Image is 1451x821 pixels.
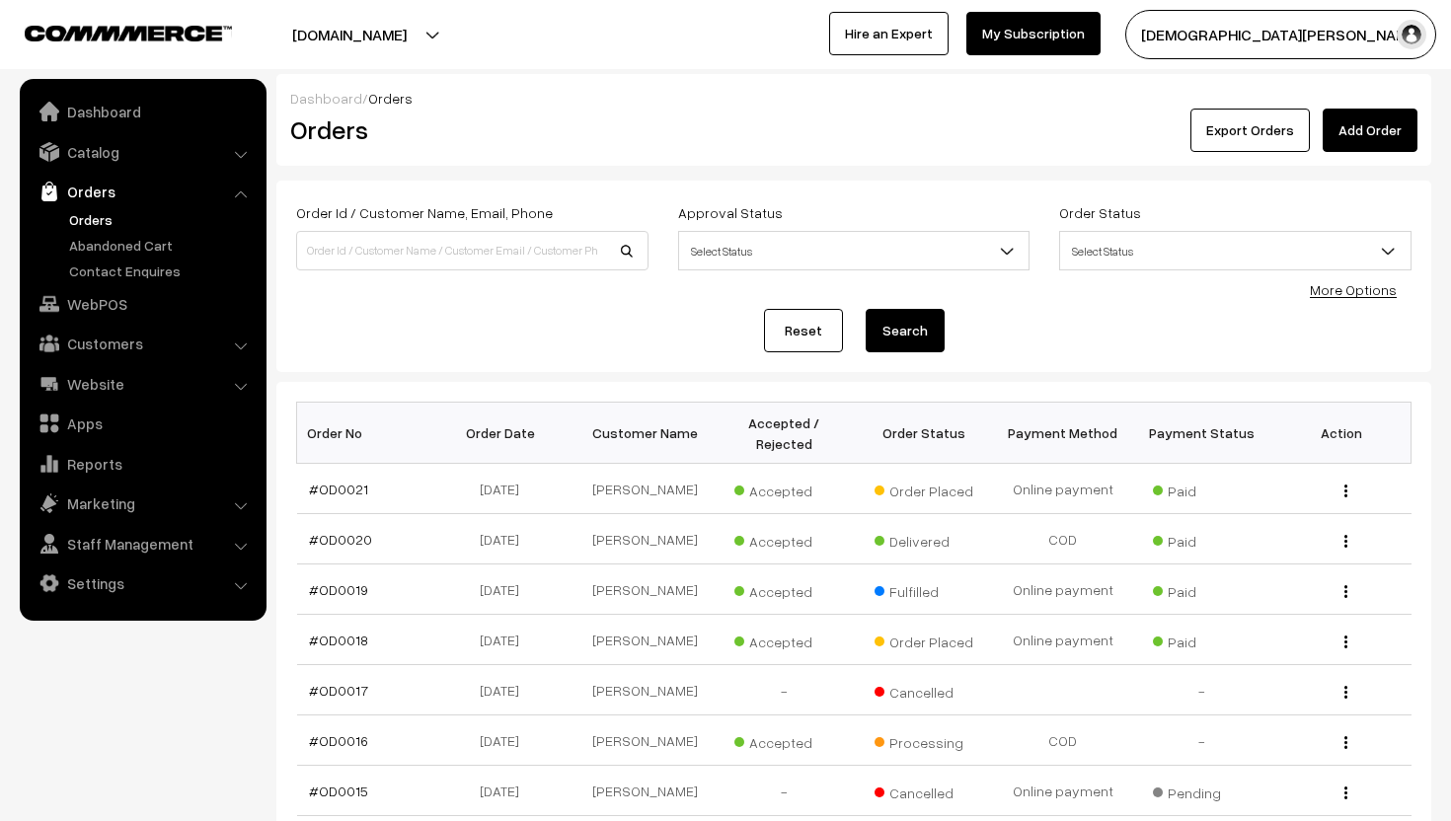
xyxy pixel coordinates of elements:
img: Menu [1344,535,1347,548]
a: #OD0016 [309,732,368,749]
span: Order Placed [875,627,973,652]
td: [DATE] [436,564,575,615]
a: Orders [64,209,260,230]
span: Delivered [875,526,973,552]
td: [PERSON_NAME] [575,715,715,766]
td: Online payment [993,564,1132,615]
a: Hire an Expert [829,12,949,55]
a: Settings [25,565,260,601]
th: Order Status [854,403,993,464]
img: Menu [1344,585,1347,598]
td: COD [993,715,1132,766]
span: Accepted [734,627,833,652]
td: - [1132,665,1271,715]
h2: Orders [290,114,647,145]
label: Approval Status [678,202,783,223]
button: Export Orders [1190,109,1310,152]
a: Marketing [25,485,260,521]
div: / [290,88,1417,109]
td: COD [993,514,1132,564]
a: Dashboard [25,94,260,129]
span: Accepted [734,727,833,753]
span: Accepted [734,526,833,552]
span: Select Status [679,234,1030,268]
span: Order Placed [875,476,973,501]
button: [DOMAIN_NAME] [223,10,476,59]
label: Order Status [1059,202,1141,223]
a: Contact Enquires [64,261,260,281]
th: Order No [297,403,436,464]
th: Order Date [436,403,575,464]
a: #OD0019 [309,581,368,598]
a: #OD0018 [309,632,368,648]
a: #OD0020 [309,531,372,548]
img: Menu [1344,635,1347,648]
a: Reset [764,309,843,352]
a: Abandoned Cart [64,235,260,256]
button: Search [866,309,945,352]
td: [PERSON_NAME] [575,615,715,665]
span: Paid [1153,627,1252,652]
a: My Subscription [966,12,1101,55]
button: [DEMOGRAPHIC_DATA][PERSON_NAME] [1125,10,1436,59]
td: Online payment [993,464,1132,514]
td: [PERSON_NAME] [575,665,715,715]
th: Action [1271,403,1411,464]
a: Orders [25,174,260,209]
a: WebPOS [25,286,260,322]
td: [DATE] [436,514,575,564]
img: COMMMERCE [25,26,232,40]
a: Add Order [1323,109,1417,152]
a: Customers [25,326,260,361]
span: Accepted [734,476,833,501]
span: Select Status [678,231,1031,270]
a: COMMMERCE [25,20,197,43]
span: Processing [875,727,973,753]
th: Payment Status [1132,403,1271,464]
span: Paid [1153,526,1252,552]
td: [PERSON_NAME] [575,564,715,615]
td: [PERSON_NAME] [575,514,715,564]
span: Accepted [734,576,833,602]
a: Catalog [25,134,260,170]
th: Customer Name [575,403,715,464]
a: Website [25,366,260,402]
td: - [1132,715,1271,766]
span: Fulfilled [875,576,973,602]
td: Online payment [993,615,1132,665]
a: More Options [1310,281,1397,298]
span: Cancelled [875,677,973,703]
td: - [715,766,854,816]
a: Staff Management [25,526,260,561]
span: Paid [1153,476,1252,501]
input: Order Id / Customer Name / Customer Email / Customer Phone [296,231,649,270]
td: [PERSON_NAME] [575,766,715,816]
label: Order Id / Customer Name, Email, Phone [296,202,553,223]
img: Menu [1344,485,1347,497]
a: Reports [25,446,260,482]
th: Payment Method [993,403,1132,464]
td: Online payment [993,766,1132,816]
span: Select Status [1059,231,1412,270]
span: Pending [1153,778,1252,803]
td: [PERSON_NAME] [575,464,715,514]
a: Dashboard [290,90,362,107]
span: Select Status [1060,234,1411,268]
img: Menu [1344,736,1347,749]
span: Paid [1153,576,1252,602]
td: [DATE] [436,665,575,715]
th: Accepted / Rejected [715,403,854,464]
td: [DATE] [436,464,575,514]
td: [DATE] [436,615,575,665]
a: #OD0017 [309,682,368,699]
span: Cancelled [875,778,973,803]
td: [DATE] [436,766,575,816]
a: #OD0021 [309,481,368,497]
a: #OD0015 [309,783,368,799]
img: Menu [1344,786,1347,799]
img: Menu [1344,686,1347,699]
a: Apps [25,406,260,441]
td: [DATE] [436,715,575,766]
span: Orders [368,90,413,107]
td: - [715,665,854,715]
